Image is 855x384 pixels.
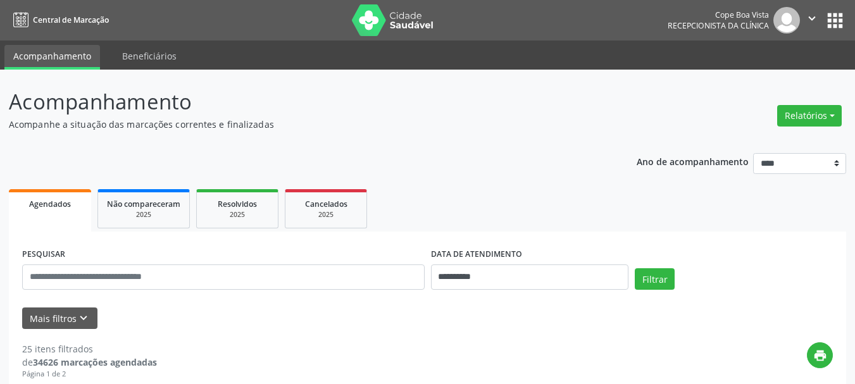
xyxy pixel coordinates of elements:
[22,369,157,380] div: Página 1 de 2
[9,9,109,30] a: Central de Marcação
[813,349,827,362] i: print
[305,199,347,209] span: Cancelados
[33,356,157,368] strong: 34626 marcações agendadas
[635,268,675,290] button: Filtrar
[22,307,97,330] button: Mais filtroskeyboard_arrow_down
[668,20,769,31] span: Recepcionista da clínica
[294,210,358,220] div: 2025
[22,342,157,356] div: 25 itens filtrados
[805,11,819,25] i: 
[668,9,769,20] div: Cope Boa Vista
[107,210,180,220] div: 2025
[9,118,595,131] p: Acompanhe a situação das marcações correntes e finalizadas
[33,15,109,25] span: Central de Marcação
[777,105,842,127] button: Relatórios
[800,7,824,34] button: 
[107,199,180,209] span: Não compareceram
[206,210,269,220] div: 2025
[218,199,257,209] span: Resolvidos
[824,9,846,32] button: apps
[431,245,522,264] label: DATA DE ATENDIMENTO
[22,245,65,264] label: PESQUISAR
[637,153,749,169] p: Ano de acompanhamento
[9,86,595,118] p: Acompanhamento
[113,45,185,67] a: Beneficiários
[4,45,100,70] a: Acompanhamento
[29,199,71,209] span: Agendados
[807,342,833,368] button: print
[22,356,157,369] div: de
[773,7,800,34] img: img
[77,311,90,325] i: keyboard_arrow_down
